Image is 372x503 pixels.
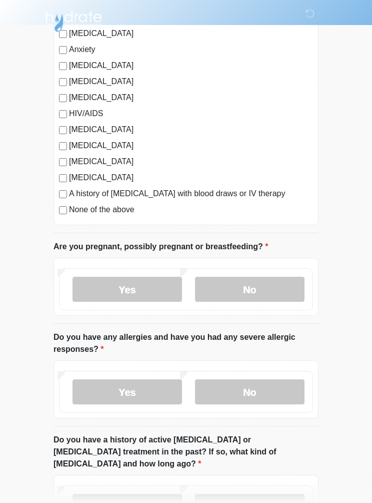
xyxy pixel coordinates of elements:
label: [MEDICAL_DATA] [69,172,313,184]
label: [MEDICAL_DATA] [69,76,313,88]
input: [MEDICAL_DATA] [59,126,67,134]
input: [MEDICAL_DATA] [59,174,67,182]
input: Anxiety [59,46,67,54]
label: [MEDICAL_DATA] [69,92,313,104]
label: No [195,379,304,404]
input: HIV/AIDS [59,110,67,118]
label: None of the above [69,204,313,216]
label: [MEDICAL_DATA] [69,60,313,72]
label: HIV/AIDS [69,108,313,120]
label: Do you have a history of active [MEDICAL_DATA] or [MEDICAL_DATA] treatment in the past? If so, wh... [53,434,318,470]
input: [MEDICAL_DATA] [59,94,67,102]
img: Hydrate IV Bar - Flagstaff Logo [43,8,103,33]
input: [MEDICAL_DATA] [59,78,67,86]
label: [MEDICAL_DATA] [69,140,313,152]
label: A history of [MEDICAL_DATA] with blood draws or IV therapy [69,188,313,200]
label: Anxiety [69,44,313,56]
label: [MEDICAL_DATA] [69,124,313,136]
input: A history of [MEDICAL_DATA] with blood draws or IV therapy [59,190,67,198]
input: None of the above [59,206,67,214]
input: [MEDICAL_DATA] [59,62,67,70]
label: Yes [72,379,182,404]
input: [MEDICAL_DATA] [59,142,67,150]
label: No [195,277,304,302]
label: Are you pregnant, possibly pregnant or breastfeeding? [53,241,268,253]
label: Yes [72,277,182,302]
input: [MEDICAL_DATA] [59,158,67,166]
label: Do you have any allergies and have you had any severe allergic responses? [53,331,318,355]
label: [MEDICAL_DATA] [69,156,313,168]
